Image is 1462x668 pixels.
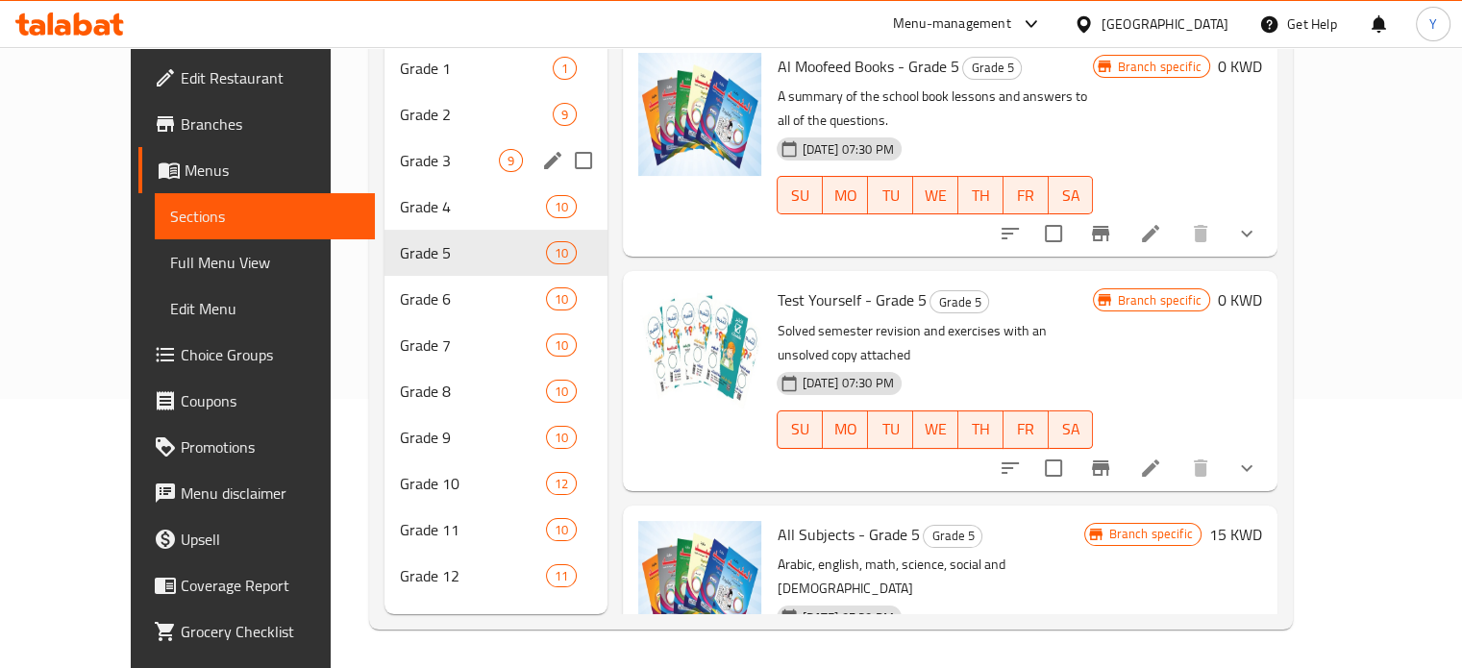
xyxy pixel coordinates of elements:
span: Upsell [181,528,359,551]
div: Grade 29 [384,91,607,137]
a: Upsell [138,516,375,562]
span: SA [1056,182,1086,210]
span: Y [1429,13,1437,35]
span: Menus [185,159,359,182]
div: items [546,564,577,587]
button: sort-choices [987,445,1033,491]
h6: 15 KWD [1209,521,1262,548]
div: Grade 1211 [384,553,607,599]
div: Grade 5 [400,241,546,264]
span: Grade 5 [924,525,981,547]
span: Edit Menu [170,297,359,320]
span: Grade 10 [400,472,546,495]
button: SU [777,176,823,214]
span: [DATE] 07:30 PM [794,608,901,627]
span: 9 [554,106,576,124]
button: SU [777,410,823,449]
span: Grade 6 [400,287,546,310]
div: Grade 710 [384,322,607,368]
div: Grade 7 [400,334,546,357]
span: Grade 9 [400,426,546,449]
div: items [546,195,577,218]
button: MO [823,410,868,449]
span: Test Yourself - Grade 5 [777,285,926,314]
span: WE [921,182,951,210]
span: Sections [170,205,359,228]
span: Select to update [1033,213,1074,254]
a: Coupons [138,378,375,424]
button: MO [823,176,868,214]
div: Menu-management [893,12,1011,36]
span: Grade 1 [400,57,553,80]
a: Edit menu item [1139,457,1162,480]
div: items [546,472,577,495]
img: Test Yourself - Grade 5 [638,286,761,409]
p: Solved semester revision and exercises with an unsolved copy attached [777,319,1093,367]
a: Sections [155,193,375,239]
button: Branch-specific-item [1078,445,1124,491]
span: 10 [547,290,576,309]
span: FR [1011,415,1041,443]
div: items [499,149,523,172]
img: Al Moofeed Books - Grade 5 [638,53,761,176]
span: 10 [547,198,576,216]
div: Grade 2 [400,103,553,126]
button: SA [1049,176,1094,214]
h6: 0 KWD [1218,286,1262,313]
span: Grade 5 [963,57,1021,79]
span: TU [876,415,905,443]
a: Menu disclaimer [138,470,375,516]
a: Promotions [138,424,375,470]
span: 10 [547,336,576,355]
button: FR [1004,410,1049,449]
div: Grade 39edit [384,137,607,184]
span: Branches [181,112,359,136]
img: All Subjects - Grade 5 [638,521,761,644]
div: items [546,334,577,357]
button: TH [958,410,1004,449]
button: delete [1177,210,1224,257]
div: items [553,103,577,126]
span: 10 [547,383,576,401]
div: Grade 11 [384,45,607,91]
a: Coverage Report [138,562,375,608]
button: TH [958,176,1004,214]
span: [DATE] 07:30 PM [794,374,901,392]
span: Grade 5 [930,291,988,313]
span: Coverage Report [181,574,359,597]
span: 9 [500,152,522,170]
span: SA [1056,415,1086,443]
span: All Subjects - Grade 5 [777,520,919,549]
button: delete [1177,445,1224,491]
span: Grade 8 [400,380,546,403]
span: FR [1011,182,1041,210]
span: 10 [547,244,576,262]
span: TH [966,182,996,210]
span: Grade 11 [400,518,546,541]
a: Grocery Checklist [138,608,375,655]
div: Grade 4 [400,195,546,218]
button: TU [868,176,913,214]
span: 12 [547,475,576,493]
svg: Show Choices [1235,457,1258,480]
span: Grocery Checklist [181,620,359,643]
span: Al Moofeed Books - Grade 5 [777,52,958,81]
span: TH [966,415,996,443]
a: Edit Restaurant [138,55,375,101]
span: Menu disclaimer [181,482,359,505]
span: 10 [547,429,576,447]
div: Grade 5 [929,290,989,313]
div: items [553,57,577,80]
span: 10 [547,521,576,539]
div: items [546,518,577,541]
p: A summary of the school book lessons and answers to all of the questions. [777,85,1093,133]
button: WE [913,176,958,214]
button: FR [1004,176,1049,214]
span: Branch specific [1109,291,1208,309]
div: items [546,380,577,403]
div: Grade 3 [400,149,499,172]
